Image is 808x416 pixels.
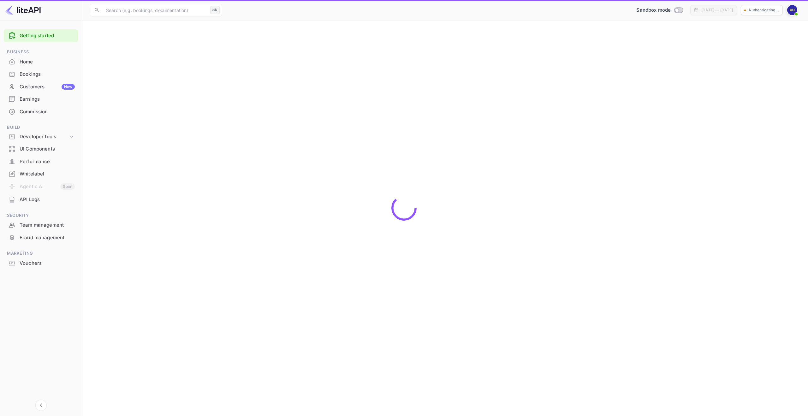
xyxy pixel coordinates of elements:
[4,106,78,117] a: Commission
[102,4,208,16] input: Search (e.g. bookings, documentation)
[634,7,685,14] div: Switch to Production mode
[4,29,78,42] div: Getting started
[4,124,78,131] span: Build
[20,158,75,165] div: Performance
[4,93,78,105] a: Earnings
[4,131,78,142] div: Developer tools
[20,260,75,267] div: Vouchers
[5,5,41,15] img: LiteAPI logo
[35,400,47,411] button: Collapse navigation
[20,133,68,140] div: Developer tools
[4,250,78,257] span: Marketing
[4,56,78,68] a: Home
[20,222,75,229] div: Team management
[4,106,78,118] div: Commission
[787,5,797,15] img: Kasper User
[4,193,78,206] div: API Logs
[4,143,78,155] a: UI Components
[4,193,78,205] a: API Logs
[4,212,78,219] span: Security
[4,68,78,80] a: Bookings
[4,257,78,269] a: Vouchers
[20,58,75,66] div: Home
[701,7,733,13] div: [DATE] — [DATE]
[4,219,78,231] a: Team management
[4,81,78,92] a: CustomersNew
[62,84,75,90] div: New
[4,156,78,168] div: Performance
[20,170,75,178] div: Whitelabel
[20,32,75,39] a: Getting started
[20,96,75,103] div: Earnings
[4,156,78,167] a: Performance
[20,108,75,116] div: Commission
[20,71,75,78] div: Bookings
[4,168,78,180] a: Whitelabel
[20,196,75,203] div: API Logs
[748,7,779,13] p: Authenticating...
[4,81,78,93] div: CustomersNew
[210,6,220,14] div: ⌘K
[4,232,78,243] a: Fraud management
[20,83,75,91] div: Customers
[4,257,78,270] div: Vouchers
[4,232,78,244] div: Fraud management
[20,146,75,153] div: UI Components
[4,49,78,56] span: Business
[636,7,671,14] span: Sandbox mode
[20,234,75,241] div: Fraud management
